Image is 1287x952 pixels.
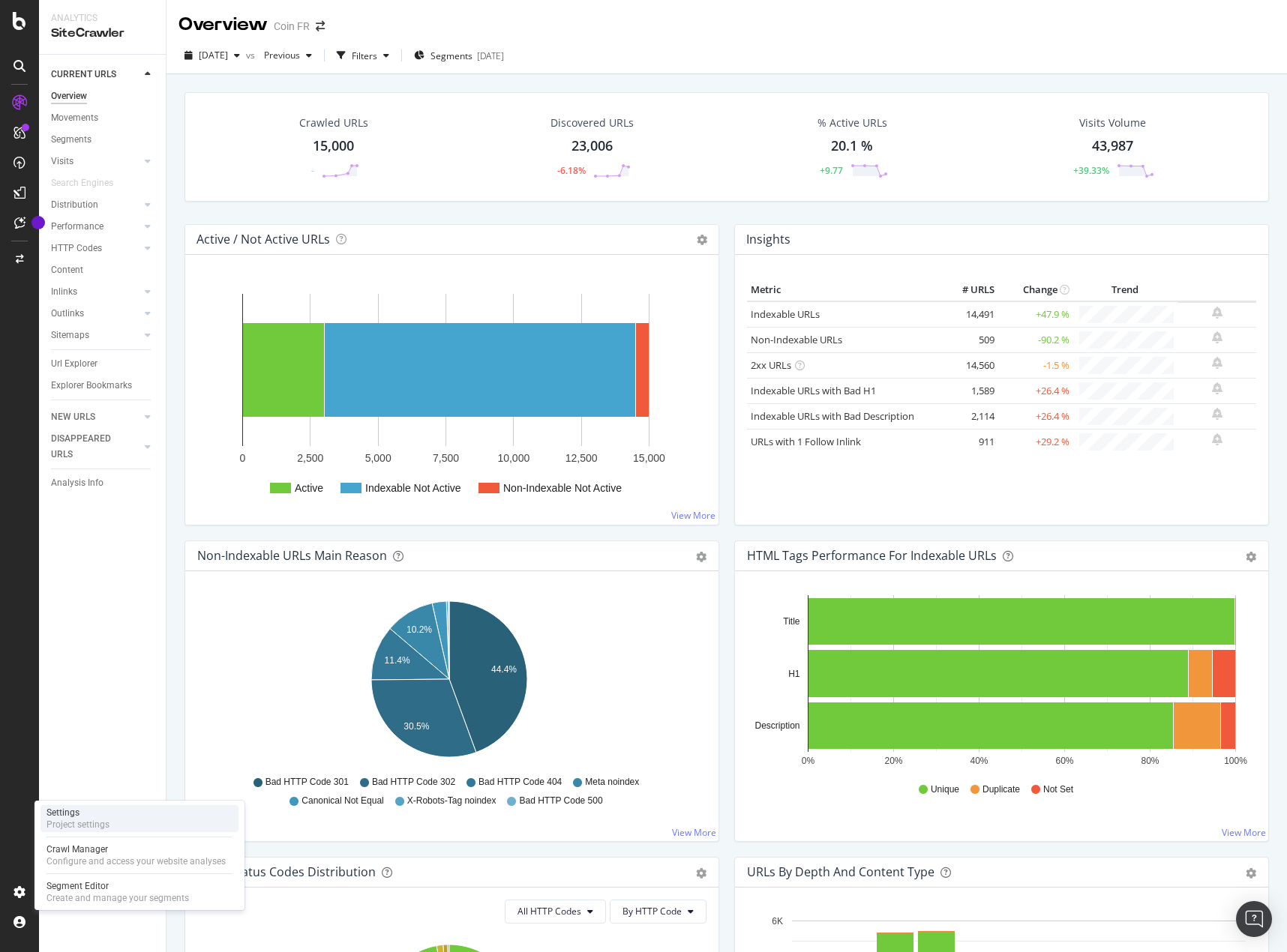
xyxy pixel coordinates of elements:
button: All HTTP Codes [505,900,606,924]
span: Bad HTTP Code 404 [478,776,562,789]
a: 2xx URLs [751,358,791,372]
text: Title [783,616,800,627]
div: [DATE] [477,49,504,62]
div: bell-plus [1212,433,1222,445]
a: Crawl ManagerConfigure and access your website analyses [40,842,238,869]
button: By HTTP Code [610,900,706,924]
div: NEW URLS [51,409,95,425]
div: Sitemaps [51,328,89,343]
span: Previous [258,49,300,61]
div: URLs by Depth and Content Type [747,864,934,879]
text: 80% [1141,756,1159,766]
a: Content [51,262,155,278]
div: 15,000 [313,136,354,156]
td: 1,589 [938,378,998,403]
a: HTTP Codes [51,241,140,256]
a: Visits [51,154,140,169]
a: Sitemaps [51,328,140,343]
a: Segments [51,132,155,148]
div: bell-plus [1212,408,1222,420]
div: Explorer Bookmarks [51,378,132,394]
text: 44.4% [491,664,517,675]
a: DISAPPEARED URLS [51,431,140,463]
div: Create and manage your segments [46,892,189,904]
h4: Insights [746,229,790,250]
text: 0% [802,756,815,766]
td: 14,491 [938,301,998,328]
a: View More [1222,826,1266,839]
a: Analysis Info [51,475,155,491]
div: Analysis Info [51,475,103,491]
div: HTTP Status Codes Distribution [197,864,376,879]
text: 7,500 [433,452,459,464]
div: DISAPPEARED URLS [51,431,127,463]
text: 20% [884,756,902,766]
text: 12,500 [565,452,598,464]
text: Non-Indexable Not Active [503,482,622,494]
span: 2025 Aug. 12th [199,49,228,61]
div: Coin FR [274,19,310,34]
h4: Active / Not Active URLs [196,229,330,250]
div: Performance [51,219,103,235]
text: 10,000 [497,452,529,464]
a: Movements [51,110,155,126]
div: arrow-right-arrow-left [316,21,325,31]
span: Not Set [1043,783,1073,796]
div: % Active URLs [817,115,887,130]
span: All HTTP Codes [517,905,581,918]
div: Content [51,262,83,278]
th: Trend [1073,279,1177,301]
span: Duplicate [982,783,1020,796]
button: Filters [331,43,395,67]
td: 14,560 [938,352,998,378]
i: Options [697,235,707,245]
div: gear [1246,868,1256,879]
td: 2,114 [938,403,998,429]
a: URLs with 1 Follow Inlink [751,435,861,448]
a: Segment EditorCreate and manage your segments [40,879,238,906]
div: Crawled URLs [299,115,368,130]
a: Outlinks [51,306,140,322]
a: View More [672,826,716,839]
div: Settings [46,807,109,819]
td: +26.4 % [998,378,1073,403]
text: 2,500 [297,452,323,464]
div: gear [696,868,706,879]
div: Crawl Manager [46,843,226,855]
text: Indexable Not Active [365,482,461,494]
a: Distribution [51,197,140,213]
text: H1 [788,669,800,679]
text: 100% [1224,756,1247,766]
td: -90.2 % [998,327,1073,352]
div: gear [1246,552,1256,562]
div: Overview [51,88,87,104]
text: 30.5% [403,721,429,732]
text: 60% [1055,756,1073,766]
td: -1.5 % [998,352,1073,378]
text: 10.2% [406,624,432,635]
div: CURRENT URLS [51,67,116,82]
div: Non-Indexable URLs Main Reason [197,548,387,563]
a: SettingsProject settings [40,805,238,832]
div: Outlinks [51,306,84,322]
span: Segments [430,49,472,62]
svg: A chart. [197,595,701,769]
a: Inlinks [51,284,140,300]
div: - [311,164,314,177]
div: Project settings [46,819,109,831]
a: Explorer Bookmarks [51,378,155,394]
td: +47.9 % [998,301,1073,328]
text: 0 [240,452,246,464]
div: A chart. [197,279,706,513]
span: Bad HTTP Code 301 [265,776,349,789]
div: HTML Tags Performance for Indexable URLs [747,548,997,563]
text: 5,000 [365,452,391,464]
span: Bad HTTP Code 302 [372,776,455,789]
a: Non-Indexable URLs [751,333,842,346]
svg: A chart. [747,595,1251,769]
span: Canonical Not Equal [301,795,383,807]
div: Filters [352,49,377,62]
text: 11.4% [385,655,410,666]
